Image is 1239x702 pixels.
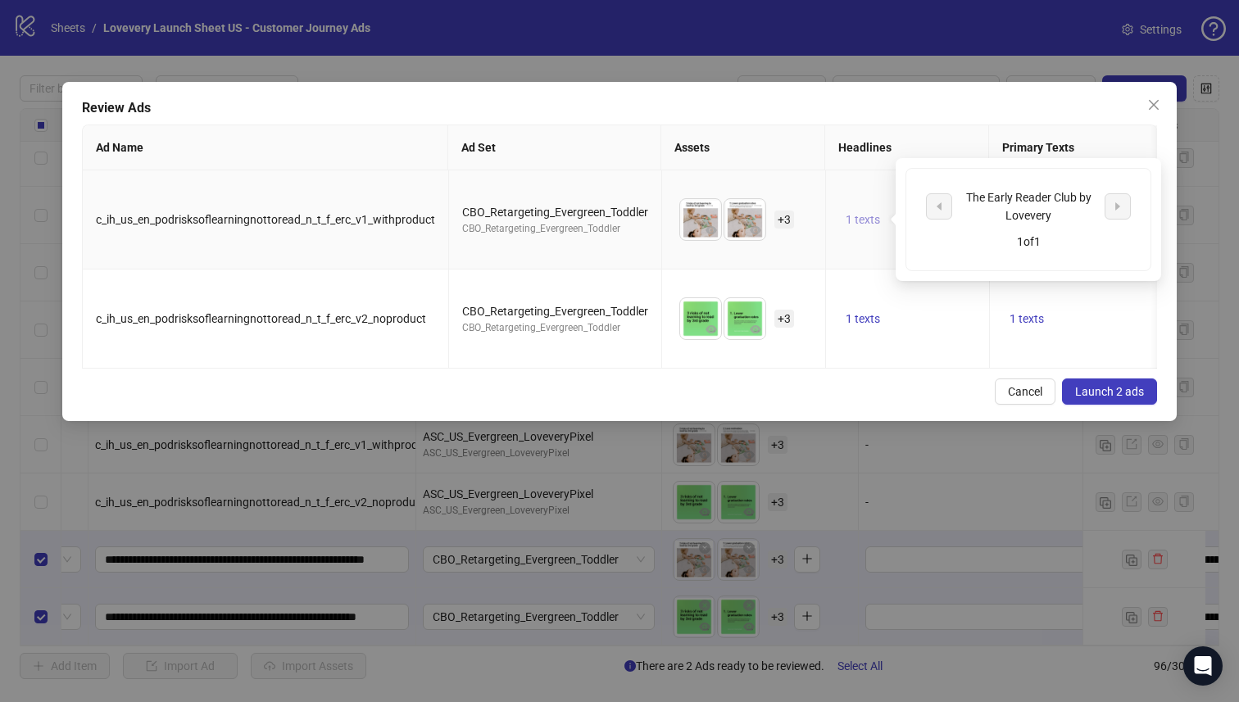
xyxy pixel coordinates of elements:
img: Asset 1 [680,199,721,240]
button: Close [1141,92,1167,118]
th: Headlines [825,125,989,170]
th: Primary Texts [989,125,1194,170]
button: 1 texts [1003,309,1051,328]
button: Preview [746,220,765,240]
span: 1 texts [1010,312,1044,325]
div: Review Ads [82,98,1158,118]
div: 1 of 1 [926,233,1131,251]
th: Assets [661,125,825,170]
div: The Early Reader Club by Lovevery [960,188,1096,224]
button: 1 texts [839,309,887,328]
span: + 3 [774,310,794,328]
div: CBO_Retargeting_Evergreen_Toddler [462,302,648,320]
button: 1 texts [839,210,887,229]
span: 1 texts [846,213,880,226]
span: eye [750,224,761,236]
div: CBO_Retargeting_Evergreen_Toddler [462,203,648,221]
div: Open Intercom Messenger [1183,646,1223,686]
img: Asset 2 [724,298,765,339]
span: 1 texts [846,312,880,325]
span: eye [706,324,717,335]
img: Asset 1 [680,298,721,339]
span: c_ih_us_en_podrisksoflearningnottoread_n_t_f_erc_v1_withproduct [96,213,435,226]
button: Launch 2 ads [1062,378,1157,405]
img: Asset 2 [724,199,765,240]
span: c_ih_us_en_podrisksoflearningnottoread_n_t_f_erc_v2_noproduct [96,312,426,325]
span: eye [750,324,761,335]
th: Ad Set [448,125,661,170]
span: + 3 [774,211,794,229]
button: Preview [701,319,721,339]
th: Ad Name [83,125,448,170]
span: Cancel [1008,385,1042,398]
button: Preview [701,220,721,240]
span: eye [706,224,717,236]
span: Launch 2 ads [1075,385,1144,398]
div: CBO_Retargeting_Evergreen_Toddler [462,320,648,336]
div: CBO_Retargeting_Evergreen_Toddler [462,221,648,237]
span: close [1147,98,1160,111]
button: Cancel [995,378,1055,405]
button: Preview [746,319,765,339]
